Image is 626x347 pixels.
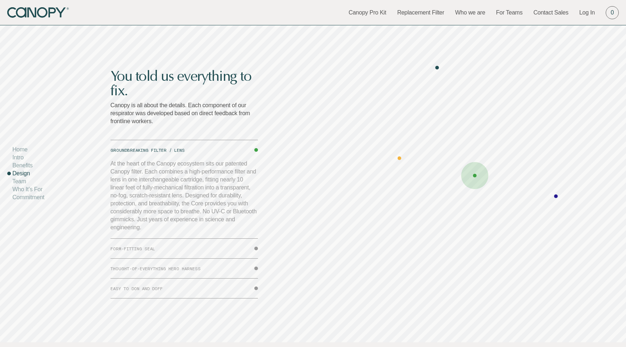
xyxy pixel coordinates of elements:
[533,9,568,17] a: Contact Sales
[110,140,258,298] div: Tabbed Product Details Sections
[110,160,258,239] p: At the heart of the Canopy ecosystem sits our patented Canopy filter. Each combines a high-perfor...
[12,178,26,184] a: Team
[496,9,522,17] a: For Teams
[12,186,42,192] a: Who It’s For
[12,162,33,168] a: Benefits
[579,9,595,17] a: Log In
[606,6,619,19] a: 0
[349,9,386,17] a: Canopy Pro Kit
[12,146,28,152] a: Home
[12,170,30,176] a: Design
[611,9,614,17] span: 0
[12,194,44,200] a: Commitment
[110,69,258,98] h2: You told us everything to fix.
[110,101,258,125] p: Canopy is all about the details. Each component of our respirator was developed based on direct f...
[397,9,444,17] a: Replacement Filter
[455,9,485,17] a: Who we are
[12,154,24,160] a: Intro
